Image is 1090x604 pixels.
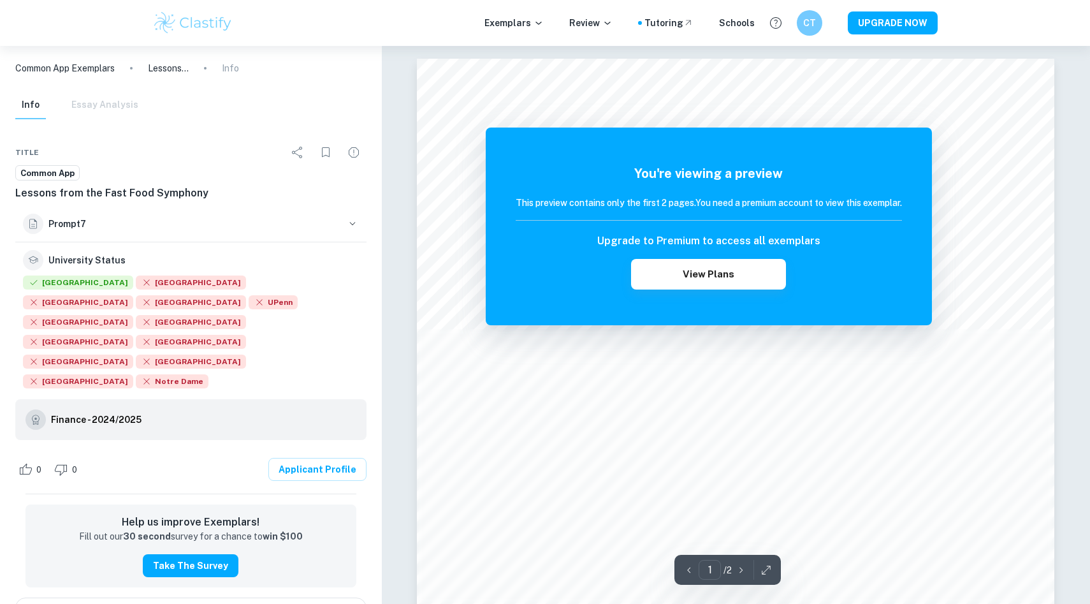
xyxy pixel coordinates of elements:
div: Dislike [51,459,84,480]
span: [GEOGRAPHIC_DATA] [23,315,133,329]
h5: You're viewing a preview [516,164,902,183]
button: View Plans [631,259,785,290]
button: Take the Survey [143,554,238,577]
span: UPenn [249,295,298,309]
a: Applicant Profile [268,458,367,481]
span: [GEOGRAPHIC_DATA] [23,355,133,369]
h6: Upgrade to Premium to access all exemplars [597,233,820,249]
p: Info [222,61,239,75]
span: [GEOGRAPHIC_DATA] [23,295,133,309]
span: [GEOGRAPHIC_DATA] [136,335,246,349]
h6: Prompt 7 [48,217,341,231]
a: Common App [15,165,80,181]
div: Report issue [341,140,367,165]
img: Clastify logo [152,10,233,36]
div: Rejected: Stanford University [23,295,133,313]
button: Help and Feedback [765,12,787,34]
h6: Lessons from the Fast Food Symphony [15,186,367,201]
p: Lessons from the Fast Food Symphony [148,61,189,75]
a: Finance - 2024/2025 [51,409,142,430]
a: Schools [719,16,755,30]
a: Tutoring [644,16,694,30]
div: Accepted: Emory University [23,276,133,293]
button: UPGRADE NOW [848,11,938,34]
div: Rejected: Brown University [23,355,133,372]
div: Rejected: Georgetown University [23,374,133,392]
span: 0 [65,464,84,476]
div: Rejected: University of Notre Dame [136,374,208,392]
p: Exemplars [484,16,544,30]
p: / 2 [723,563,732,577]
div: Rejected: University of California, Berkeley [136,295,246,313]
strong: win $100 [263,531,303,541]
p: Fill out our survey for a chance to [79,530,303,544]
span: [GEOGRAPHIC_DATA] [23,374,133,388]
div: Rejected: University of California, Los Angeles [136,335,246,352]
div: Rejected: Harvard University [136,276,246,293]
span: [GEOGRAPHIC_DATA] [136,315,246,329]
button: Info [15,91,46,119]
h6: Finance - 2024/2025 [51,413,142,427]
div: Rejected: Columbia University [23,335,133,352]
span: [GEOGRAPHIC_DATA] [23,276,133,290]
h6: University Status [48,253,126,267]
div: Share [285,140,310,165]
span: Common App [16,167,79,180]
div: Rejected: University of Pennsylvania [249,295,298,313]
div: Rejected: Dartmouth College [136,355,246,372]
span: 0 [29,464,48,476]
span: Title [15,147,39,158]
span: [GEOGRAPHIC_DATA] [136,295,246,309]
strong: 30 second [123,531,171,541]
span: [GEOGRAPHIC_DATA] [23,335,133,349]
span: [GEOGRAPHIC_DATA] [136,276,246,290]
span: [GEOGRAPHIC_DATA] [136,355,246,369]
button: CT [797,10,822,36]
div: Rejected: Princeton University [136,315,246,332]
p: Review [569,16,613,30]
a: Common App Exemplars [15,61,115,75]
span: Notre Dame [136,374,208,388]
h6: This preview contains only the first 2 pages. You need a premium account to view this exemplar. [516,196,902,210]
div: Like [15,459,48,480]
button: Prompt7 [15,206,367,242]
div: Bookmark [313,140,338,165]
div: Rejected: Cornell University [23,315,133,332]
h6: Help us improve Exemplars! [36,515,346,530]
h6: CT [803,16,817,30]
